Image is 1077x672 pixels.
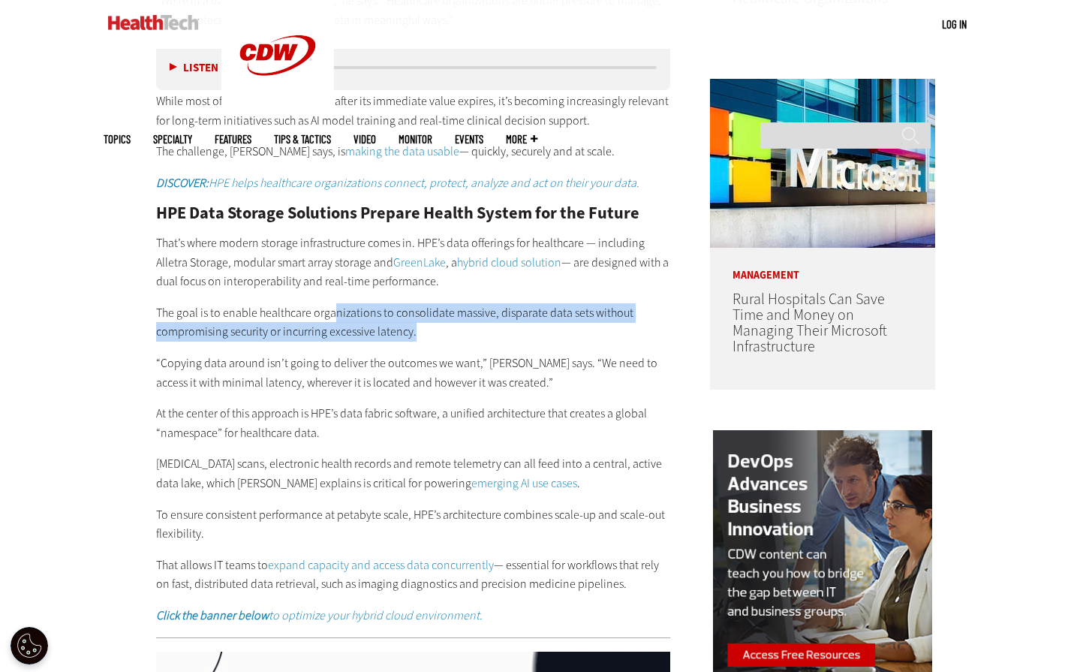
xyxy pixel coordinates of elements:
a: DISCOVER:HPE helps healthcare organizations connect, protect, analyze and act on their your data. [156,175,639,191]
div: User menu [942,17,967,32]
img: Home [108,15,199,30]
p: [MEDICAL_DATA] scans, electronic health records and remote telemetry can all feed into a central,... [156,454,671,493]
em: to optimize your hybrid cloud environment. [156,607,483,623]
p: At the center of this approach is HPE’s data fabric software, a unified architecture that creates... [156,404,671,442]
p: “Copying data around isn’t going to deliver the outcomes we want,” [PERSON_NAME] says. “We need t... [156,354,671,392]
a: Video [353,134,376,145]
a: Click the banner belowto optimize your hybrid cloud environment. [156,607,483,623]
a: Events [455,134,483,145]
a: MonITor [399,134,432,145]
p: Management [710,248,935,281]
a: Features [215,134,251,145]
a: GreenLake [393,255,446,270]
a: CDW [221,99,334,115]
a: Log in [942,17,967,31]
a: Tips & Tactics [274,134,331,145]
button: Open Preferences [11,627,48,664]
p: That’s where modern storage infrastructure comes in. HPE’s data offerings for healthcare — includ... [156,234,671,291]
a: hybrid cloud solution [457,255,561,270]
p: To ensure consistent performance at petabyte scale, HPE’s architecture combines scale-up and scal... [156,505,671,544]
span: Topics [104,134,131,145]
p: That allows IT teams to — essential for workflows that rely on fast, distributed data retrieval, ... [156,556,671,594]
a: expand capacity and access data concurrently [268,557,494,573]
a: emerging AI use cases [471,475,577,491]
span: Specialty [153,134,192,145]
div: Cookie Settings [11,627,48,664]
strong: Click the banner below [156,607,269,623]
p: The goal is to enable healthcare organizations to consolidate massive, disparate data sets withou... [156,303,671,342]
a: Rural Hospitals Can Save Time and Money on Managing Their Microsoft Infrastructure [733,289,887,357]
span: More [506,134,537,145]
strong: DISCOVER: [156,175,209,191]
h2: HPE Data Storage Solutions Prepare Health System for the Future [156,205,671,221]
em: HPE helps healthcare organizations connect, protect, analyze and act on their your data. [156,175,639,191]
img: Microsoft building [710,79,935,248]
